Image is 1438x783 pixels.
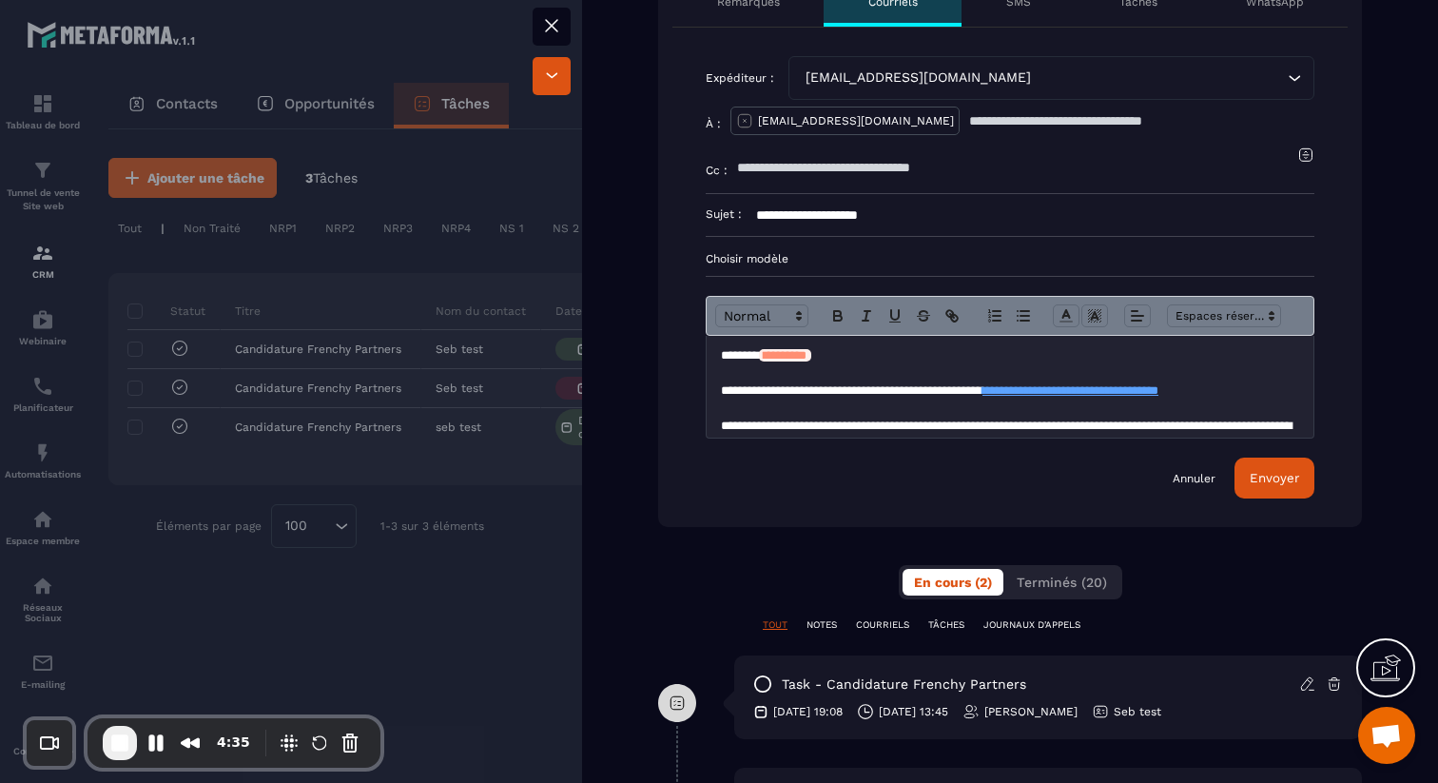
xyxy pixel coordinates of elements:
p: Sujet : [706,206,742,222]
button: Envoyer [1234,458,1314,499]
p: COURRIELS [856,618,909,632]
button: En cours (2) [903,569,1003,596]
p: task - Candidature Frenchy Partners [782,675,1026,694]
p: TÂCHES [928,618,964,632]
span: Terminés (20) [1017,575,1107,590]
p: NOTES [806,618,837,632]
p: Seb test [1114,704,1161,719]
p: TOUT [763,618,787,632]
p: À : [706,116,721,131]
a: Annuler [1173,471,1215,486]
button: Terminés (20) [1005,569,1118,596]
p: Cc : [706,163,728,178]
p: [DATE] 19:08 [773,704,843,719]
p: JOURNAUX D'APPELS [983,618,1080,632]
div: Ouvrir le chat [1358,707,1415,764]
p: [DATE] 13:45 [879,704,948,719]
p: Choisir modèle [706,251,1314,266]
span: En cours (2) [914,575,992,590]
p: [PERSON_NAME] [984,704,1078,719]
